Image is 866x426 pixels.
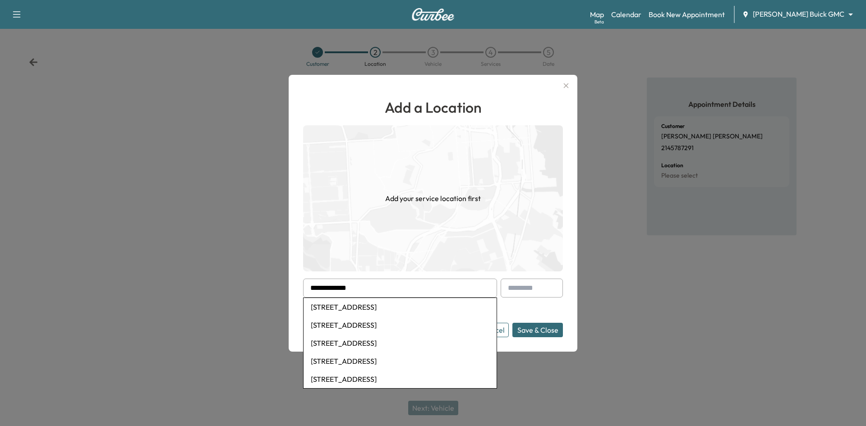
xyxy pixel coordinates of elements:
[611,9,641,20] a: Calendar
[649,9,725,20] a: Book New Appointment
[304,316,497,334] li: [STREET_ADDRESS]
[753,9,844,19] span: [PERSON_NAME] Buick GMC
[304,334,497,352] li: [STREET_ADDRESS]
[303,96,563,118] h1: Add a Location
[590,9,604,20] a: MapBeta
[303,125,563,271] img: empty-map-CL6vilOE.png
[594,18,604,25] div: Beta
[304,370,497,388] li: [STREET_ADDRESS]
[411,8,455,21] img: Curbee Logo
[304,298,497,316] li: [STREET_ADDRESS]
[385,193,481,204] h1: Add your service location first
[304,352,497,370] li: [STREET_ADDRESS]
[512,323,563,337] button: Save & Close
